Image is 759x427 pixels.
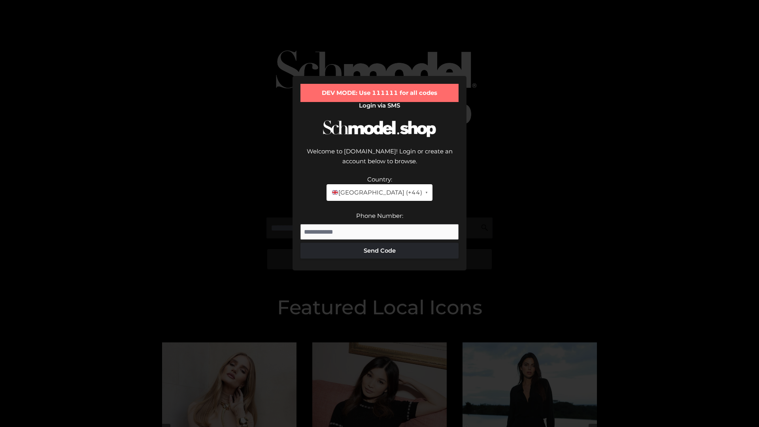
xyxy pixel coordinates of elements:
label: Phone Number: [356,212,403,219]
button: Send Code [300,243,459,259]
h2: Login via SMS [300,102,459,109]
div: Welcome to [DOMAIN_NAME]! Login or create an account below to browse. [300,146,459,174]
div: DEV MODE: Use 111111 for all codes [300,84,459,102]
img: Schmodel Logo [320,113,439,144]
span: [GEOGRAPHIC_DATA] (+44) [331,187,422,198]
label: Country: [367,176,392,183]
img: 🇬🇧 [332,189,338,195]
